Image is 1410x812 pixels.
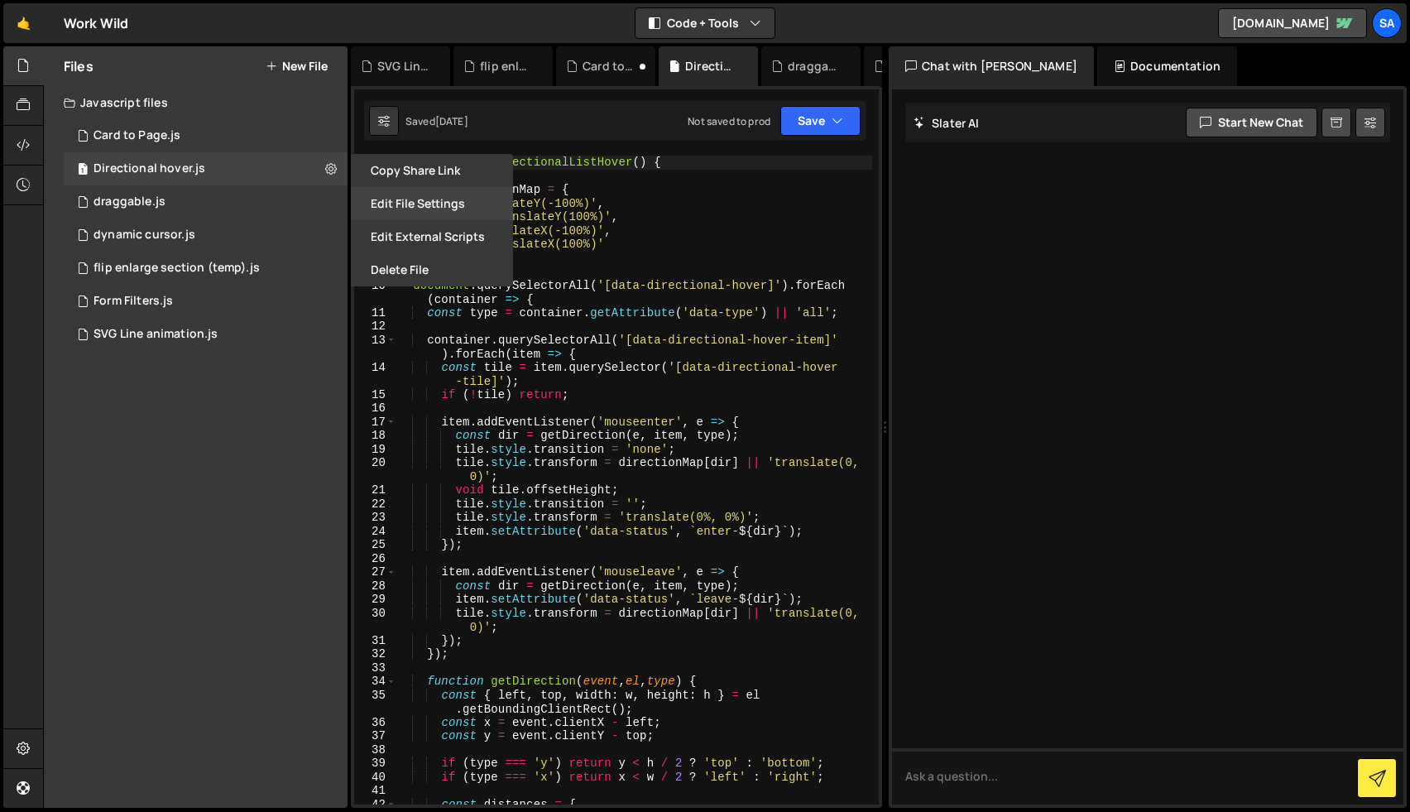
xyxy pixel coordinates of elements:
[351,253,513,286] button: Delete File
[351,187,513,220] button: Edit File Settings
[354,361,396,388] div: 14
[3,3,44,43] a: 🤙
[685,58,738,74] div: Directional hover.js
[1186,108,1317,137] button: Start new chat
[1097,46,1237,86] div: Documentation
[635,8,775,38] button: Code + Tools
[94,161,205,176] div: Directional hover.js
[64,13,128,33] div: Work Wild
[1372,8,1402,38] a: Sa
[78,164,88,177] span: 1
[914,115,980,131] h2: Slater AI
[354,716,396,730] div: 36
[354,306,396,320] div: 11
[64,57,94,75] h2: Files
[354,661,396,675] div: 33
[354,525,396,539] div: 24
[354,456,396,483] div: 20
[354,675,396,689] div: 34
[354,798,396,812] div: 42
[788,58,841,74] div: draggable.js
[435,114,468,128] div: [DATE]
[1218,8,1367,38] a: [DOMAIN_NAME]
[354,552,396,566] div: 26
[354,565,396,579] div: 27
[889,46,1094,86] div: Chat with [PERSON_NAME]
[64,219,348,252] div: 16508/45376.js
[354,757,396,771] div: 39
[351,154,513,187] button: Copy share link
[583,58,635,74] div: Card to Page.js
[94,228,195,243] div: dynamic cursor.js
[354,483,396,497] div: 21
[354,729,396,743] div: 37
[354,579,396,593] div: 28
[354,511,396,525] div: 23
[354,607,396,634] div: 30
[266,60,328,73] button: New File
[480,58,533,74] div: flip enlarge section (temp).js
[94,261,260,276] div: flip enlarge section (temp).js
[354,743,396,757] div: 38
[94,128,180,143] div: Card to Page.js
[405,114,468,128] div: Saved
[354,279,396,306] div: 10
[354,497,396,512] div: 22
[64,252,348,285] div: 16508/45391.js
[354,689,396,716] div: 35
[354,388,396,402] div: 15
[354,401,396,416] div: 16
[354,416,396,430] div: 17
[377,58,430,74] div: SVG Line animation.js
[64,318,348,351] div: SVG Line animation.js
[64,285,348,318] div: Form Filters.js
[354,784,396,798] div: 41
[354,647,396,661] div: 32
[354,334,396,361] div: 13
[64,152,348,185] div: 16508/45374.js
[64,119,348,152] div: Card to Page.js
[354,634,396,648] div: 31
[94,294,173,309] div: Form Filters.js
[94,327,218,342] div: SVG Line animation.js
[780,106,861,136] button: Save
[354,429,396,443] div: 18
[64,185,348,219] div: 16508/45375.js
[354,320,396,334] div: 12
[351,220,513,253] button: Edit External Scripts
[354,443,396,457] div: 19
[354,538,396,552] div: 25
[44,86,348,119] div: Javascript files
[688,114,770,128] div: Not saved to prod
[354,593,396,607] div: 29
[94,195,165,209] div: draggable.js
[354,771,396,785] div: 40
